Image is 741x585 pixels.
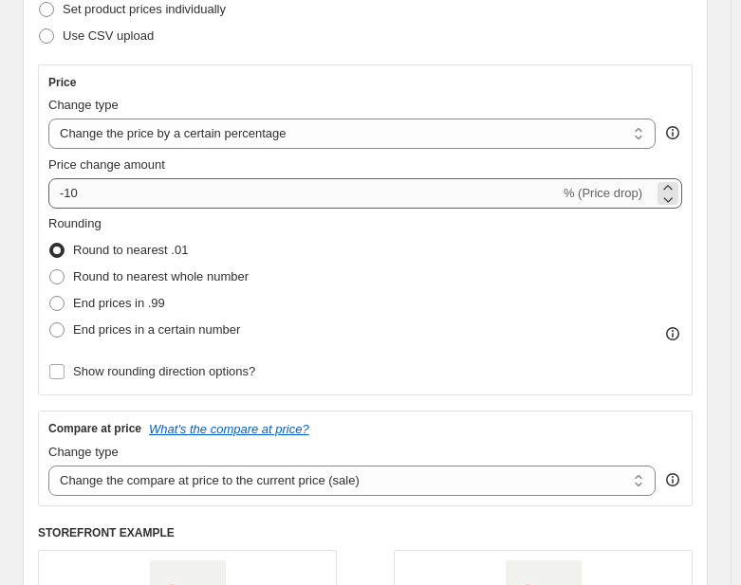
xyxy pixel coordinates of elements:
input: -15 [48,178,560,209]
span: End prices in .99 [73,296,165,310]
span: Use CSV upload [63,28,154,43]
h3: Price [48,75,76,90]
span: End prices in a certain number [73,322,240,337]
span: % (Price drop) [564,186,642,200]
h3: Compare at price [48,421,141,436]
button: What's the compare at price? [149,422,309,436]
span: Round to nearest whole number [73,269,249,283]
span: Price change amount [48,157,165,172]
div: help [663,470,682,489]
span: Change type [48,98,119,112]
span: Round to nearest .01 [73,243,188,257]
span: Change type [48,445,119,459]
span: Show rounding direction options? [73,364,255,378]
div: help [663,123,682,142]
span: Set product prices individually [63,2,226,16]
span: Rounding [48,216,102,230]
h6: STOREFRONT EXAMPLE [38,525,693,540]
